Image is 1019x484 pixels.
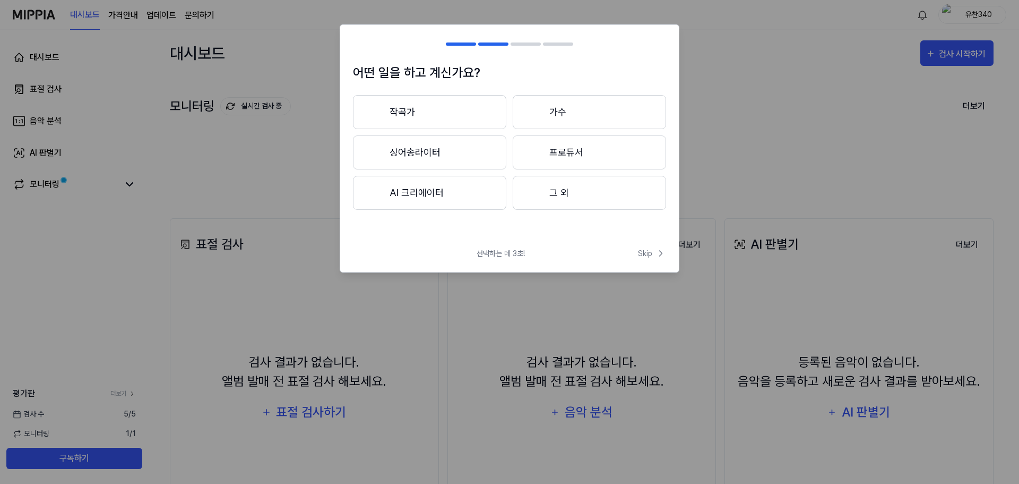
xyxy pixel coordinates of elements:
[353,135,506,169] button: 싱어송라이터
[353,176,506,210] button: AI 크리에이터
[638,248,666,259] span: Skip
[636,248,666,259] button: Skip
[353,63,666,82] h1: 어떤 일을 하고 계신가요?
[513,176,666,210] button: 그 외
[513,135,666,169] button: 프로듀서
[513,95,666,129] button: 가수
[477,248,525,259] span: 선택하는 데 3초!
[353,95,506,129] button: 작곡가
